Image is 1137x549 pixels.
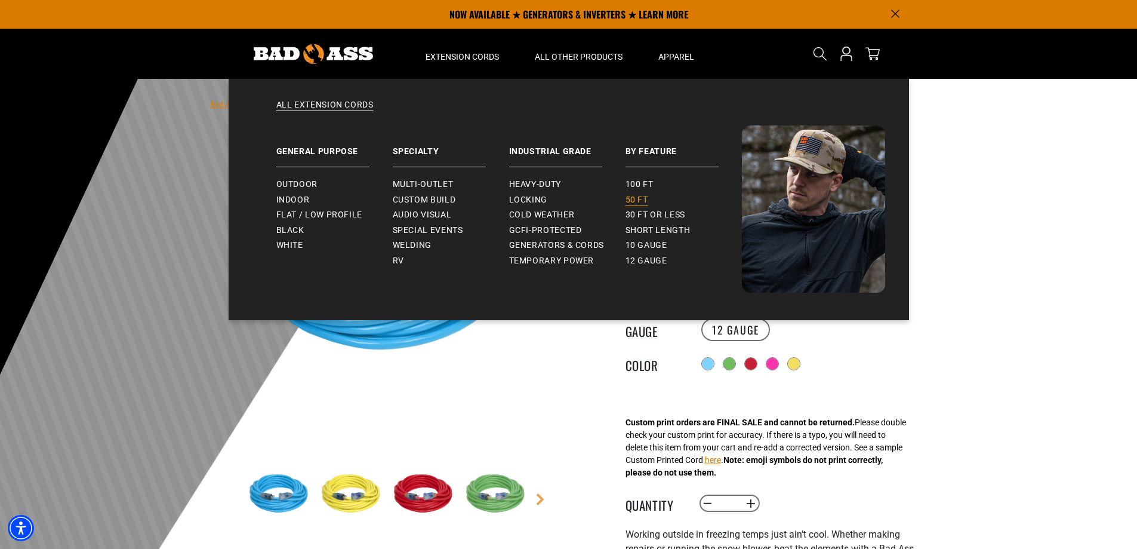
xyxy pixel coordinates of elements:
a: 100 ft [625,177,742,192]
a: 10 gauge [625,238,742,253]
summary: Apparel [640,29,712,79]
span: All Other Products [535,51,623,62]
div: Please double check your custom print for accuracy. If there is a typo, you will need to delete t... [625,416,906,479]
a: Black [276,223,393,238]
a: Multi-Outlet [393,177,509,192]
a: Cold Weather [509,207,625,223]
summary: Search [811,44,830,63]
a: Temporary Power [509,253,625,269]
span: Black [276,225,304,236]
span: Custom Build [393,195,456,206]
span: 30 ft or less [625,210,685,220]
span: Locking [509,195,547,206]
a: White [276,238,393,253]
strong: Note: emoji symbols do not print correctly, please do not use them. [625,455,883,477]
span: 12 gauge [625,256,667,266]
img: Bad Ass Extension Cords [742,125,885,293]
span: RV [393,256,404,266]
a: Outdoor [276,177,393,192]
span: Special Events [393,225,463,236]
img: Bad Ass Extension Cords [254,44,373,64]
span: 10 gauge [625,240,667,251]
label: Quantity [625,496,685,511]
span: Audio Visual [393,210,452,220]
a: Welding [393,238,509,253]
img: Red [390,460,460,529]
a: Generators & Cords [509,238,625,253]
a: 50 ft [625,192,742,208]
div: Accessibility Menu [8,515,34,541]
span: Indoor [276,195,310,206]
span: 100 ft [625,179,654,190]
a: Audio Visual [393,207,509,223]
span: 50 ft [625,195,648,206]
span: Multi-Outlet [393,179,454,190]
legend: Color [625,356,685,372]
span: Apparel [658,51,694,62]
img: Yellow [318,460,387,529]
a: Bad Ass Extension Cords [211,100,291,109]
a: Flat / Low Profile [276,207,393,223]
a: Industrial Grade [509,125,625,167]
a: Custom Build [393,192,509,208]
span: Generators & Cords [509,240,605,251]
a: Indoor [276,192,393,208]
span: Short Length [625,225,691,236]
img: Green [463,460,532,529]
label: 12 Gauge [701,318,770,341]
span: Outdoor [276,179,318,190]
a: Open this option [837,29,856,79]
summary: Extension Cords [408,29,517,79]
a: Specialty [393,125,509,167]
a: Short Length [625,223,742,238]
a: Locking [509,192,625,208]
span: GCFI-Protected [509,225,582,236]
a: 30 ft or less [625,207,742,223]
a: Special Events [393,223,509,238]
button: here [705,454,721,467]
strong: Custom print orders are FINAL SALE and cannot be returned. [625,418,855,427]
a: General Purpose [276,125,393,167]
a: All Extension Cords [252,99,885,125]
nav: breadcrumbs [211,97,555,111]
legend: Gauge [625,322,685,338]
a: Heavy-Duty [509,177,625,192]
span: White [276,240,303,251]
span: Cold Weather [509,210,575,220]
a: cart [863,47,882,61]
span: Temporary Power [509,256,594,266]
img: Light Blue [246,460,315,529]
span: Flat / Low Profile [276,210,363,220]
span: Extension Cords [426,51,499,62]
a: RV [393,253,509,269]
a: Next [534,493,546,505]
a: By Feature [625,125,742,167]
span: Welding [393,240,432,251]
summary: All Other Products [517,29,640,79]
a: 12 gauge [625,253,742,269]
span: Heavy-Duty [509,179,561,190]
a: GCFI-Protected [509,223,625,238]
